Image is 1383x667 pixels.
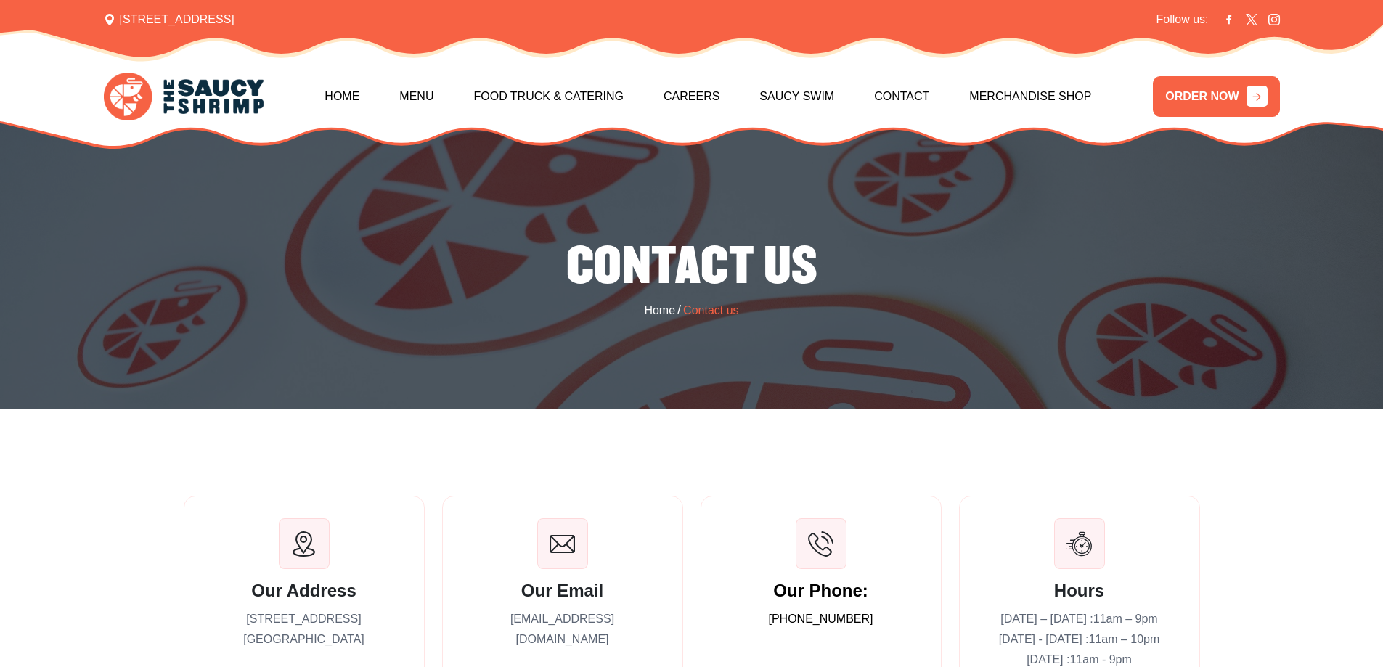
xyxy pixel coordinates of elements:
span: / [677,300,681,320]
span: [DATE] : [1027,653,1132,666]
a: Merchandise Shop [969,65,1091,128]
span: [DATE] - [DATE] : [999,633,1160,645]
a: Saucy Swim [759,65,834,128]
a: Contact [874,65,929,128]
h6: Our Email [465,581,661,602]
a: Careers [664,65,719,128]
h3: Hours [982,581,1178,602]
span: 11am – 10pm [1089,633,1160,645]
a: ORDER NOW [1153,76,1279,117]
p: [EMAIL_ADDRESS][DOMAIN_NAME] [465,609,661,650]
h3: Our Address [206,581,402,602]
span: Follow us: [1156,11,1208,28]
a: Our Phone: [773,581,868,602]
h2: Contact us [11,237,1372,298]
a: Menu [399,65,433,128]
span: [DATE] – [DATE] : [1000,613,1157,625]
p: [STREET_ADDRESS] [GEOGRAPHIC_DATA] [206,609,402,650]
a: [PHONE_NUMBER] [768,609,873,629]
span: 11am – 9pm [1093,613,1158,625]
span: [STREET_ADDRESS] [104,11,234,28]
a: Home [644,302,675,319]
a: Food Truck & Catering [473,65,624,128]
img: logo [104,73,264,121]
span: Contact us [683,302,738,319]
span: 11am - 9pm [1069,653,1131,666]
a: Home [325,65,359,128]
